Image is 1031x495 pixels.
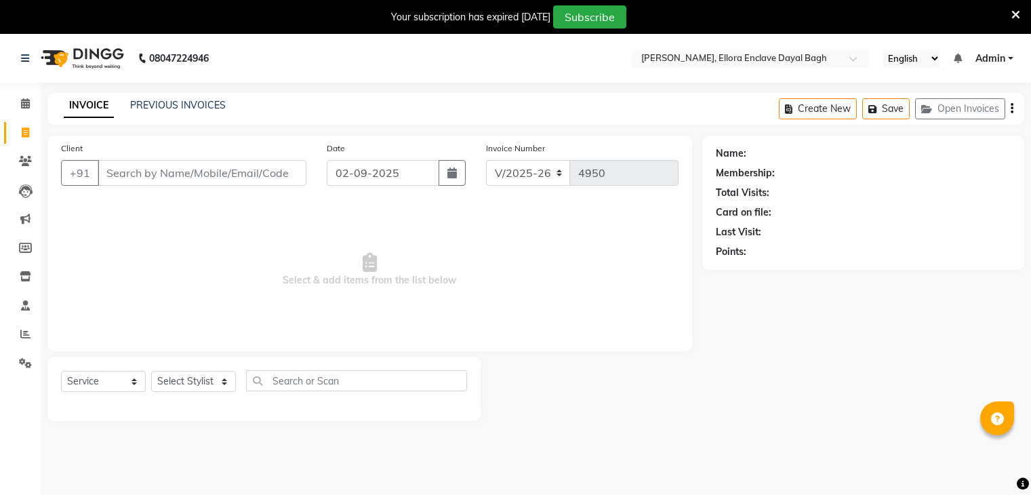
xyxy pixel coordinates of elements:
a: PREVIOUS INVOICES [130,99,226,111]
button: +91 [61,160,99,186]
button: Create New [779,98,857,119]
label: Client [61,142,83,155]
button: Subscribe [553,5,626,28]
div: Last Visit: [716,225,761,239]
button: Open Invoices [915,98,1005,119]
span: Select & add items from the list below [61,202,679,338]
div: Points: [716,245,746,259]
img: logo [35,39,127,77]
input: Search or Scan [246,370,467,391]
div: Name: [716,146,746,161]
div: Your subscription has expired [DATE] [391,10,550,24]
div: Total Visits: [716,186,769,200]
div: Card on file: [716,205,771,220]
label: Invoice Number [486,142,545,155]
b: 08047224946 [149,39,209,77]
a: INVOICE [64,94,114,118]
span: Admin [975,52,1005,66]
input: Search by Name/Mobile/Email/Code [98,160,306,186]
iframe: chat widget [974,441,1017,481]
button: Save [862,98,910,119]
label: Date [327,142,345,155]
div: Membership: [716,166,775,180]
